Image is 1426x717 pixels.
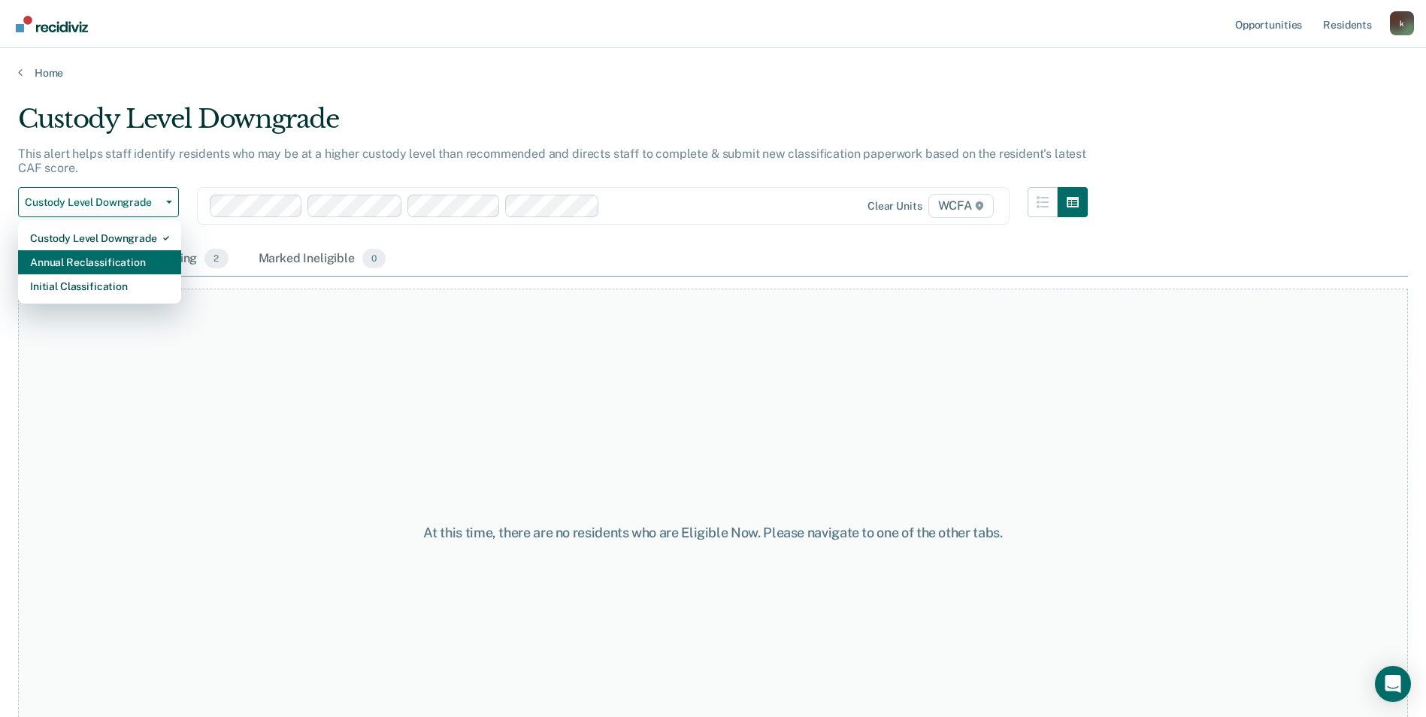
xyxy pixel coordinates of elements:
button: Profile dropdown button [1390,11,1414,35]
button: Custody Level Downgrade [18,187,179,217]
div: At this time, there are no residents who are Eligible Now. Please navigate to one of the other tabs. [366,525,1061,541]
a: Home [18,66,1408,80]
div: k [1390,11,1414,35]
span: 0 [362,249,386,268]
div: Custody Level Downgrade [30,226,169,250]
div: Initial Classification [30,274,169,298]
img: Recidiviz [16,16,88,32]
p: This alert helps staff identify residents who may be at a higher custody level than recommended a... [18,147,1086,175]
span: Custody Level Downgrade [25,196,160,209]
div: Annual Reclassification [30,250,169,274]
div: Marked Ineligible0 [256,243,389,276]
div: Pending2 [149,243,231,276]
span: 2 [204,249,228,268]
span: WCFA [928,194,994,218]
div: Custody Level Downgrade [18,104,1088,147]
div: Open Intercom Messenger [1375,666,1411,702]
div: Clear units [867,200,922,213]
